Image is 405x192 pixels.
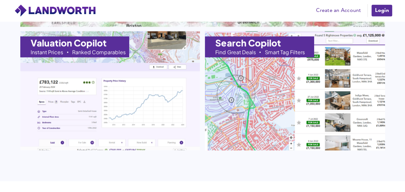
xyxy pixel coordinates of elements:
[313,6,364,16] a: Create an Account
[215,50,256,55] div: Find Great Deals
[31,38,107,48] h1: Valuation Copilot
[215,38,281,48] h1: Search Copilot
[265,50,304,55] div: Smart Tag Filters
[205,31,385,150] a: Search CopilotFind Great DealsSmart Tag Filters
[72,50,126,55] div: Ranked Comparables
[31,50,63,55] div: Instant Prices
[371,4,392,17] a: Login
[20,31,200,150] a: Valuation CopilotInstant PricesRanked Comparables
